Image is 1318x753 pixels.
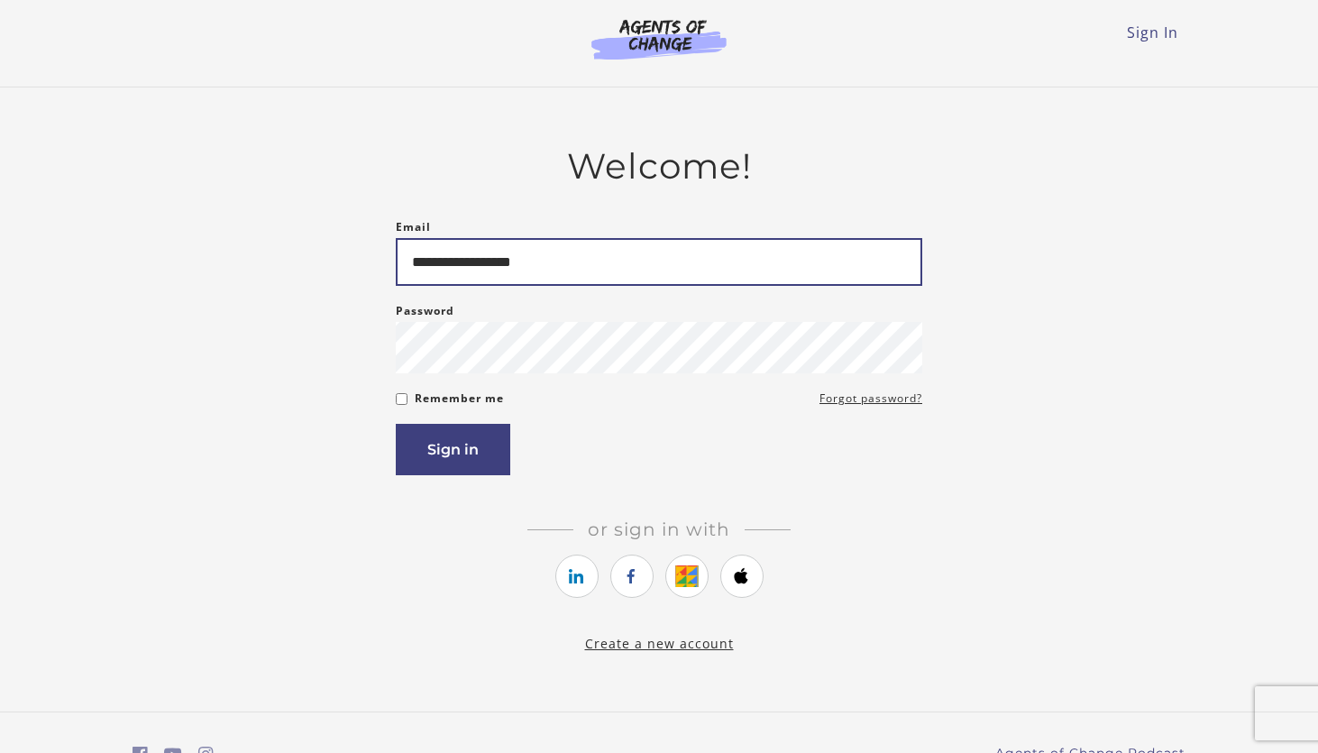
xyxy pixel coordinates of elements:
[555,555,599,598] a: https://courses.thinkific.com/users/auth/linkedin?ss%5Breferral%5D=&ss%5Buser_return_to%5D=&ss%5B...
[415,388,504,409] label: Remember me
[665,555,709,598] a: https://courses.thinkific.com/users/auth/google?ss%5Breferral%5D=&ss%5Buser_return_to%5D=&ss%5Bvi...
[819,388,922,409] a: Forgot password?
[1127,23,1178,42] a: Sign In
[573,519,745,540] span: Or sign in with
[720,555,764,598] a: https://courses.thinkific.com/users/auth/apple?ss%5Breferral%5D=&ss%5Buser_return_to%5D=&ss%5Bvis...
[572,18,746,60] img: Agents of Change Logo
[396,216,431,238] label: Email
[610,555,654,598] a: https://courses.thinkific.com/users/auth/facebook?ss%5Breferral%5D=&ss%5Buser_return_to%5D=&ss%5B...
[396,300,454,322] label: Password
[396,424,510,475] button: Sign in
[585,635,734,652] a: Create a new account
[396,145,922,188] h2: Welcome!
